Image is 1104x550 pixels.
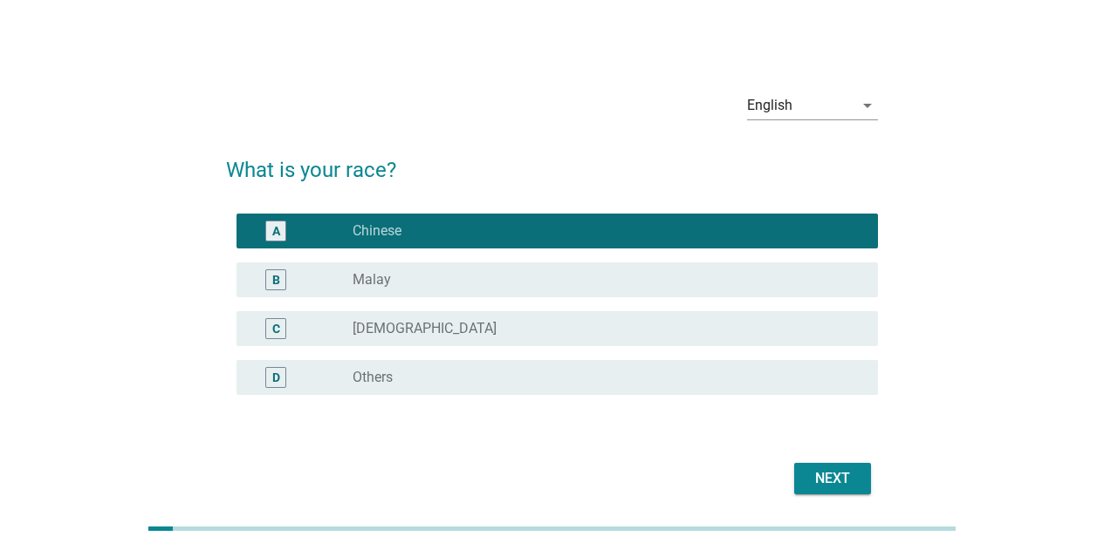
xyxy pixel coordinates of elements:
[353,222,401,240] label: Chinese
[226,137,878,186] h2: What is your race?
[857,95,878,116] i: arrow_drop_down
[272,270,280,289] div: B
[808,468,857,489] div: Next
[353,320,497,337] label: [DEMOGRAPHIC_DATA]
[747,98,792,113] div: English
[272,221,280,240] div: A
[353,271,391,289] label: Malay
[272,319,280,337] div: C
[794,463,871,494] button: Next
[353,369,393,386] label: Others
[272,368,280,386] div: D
